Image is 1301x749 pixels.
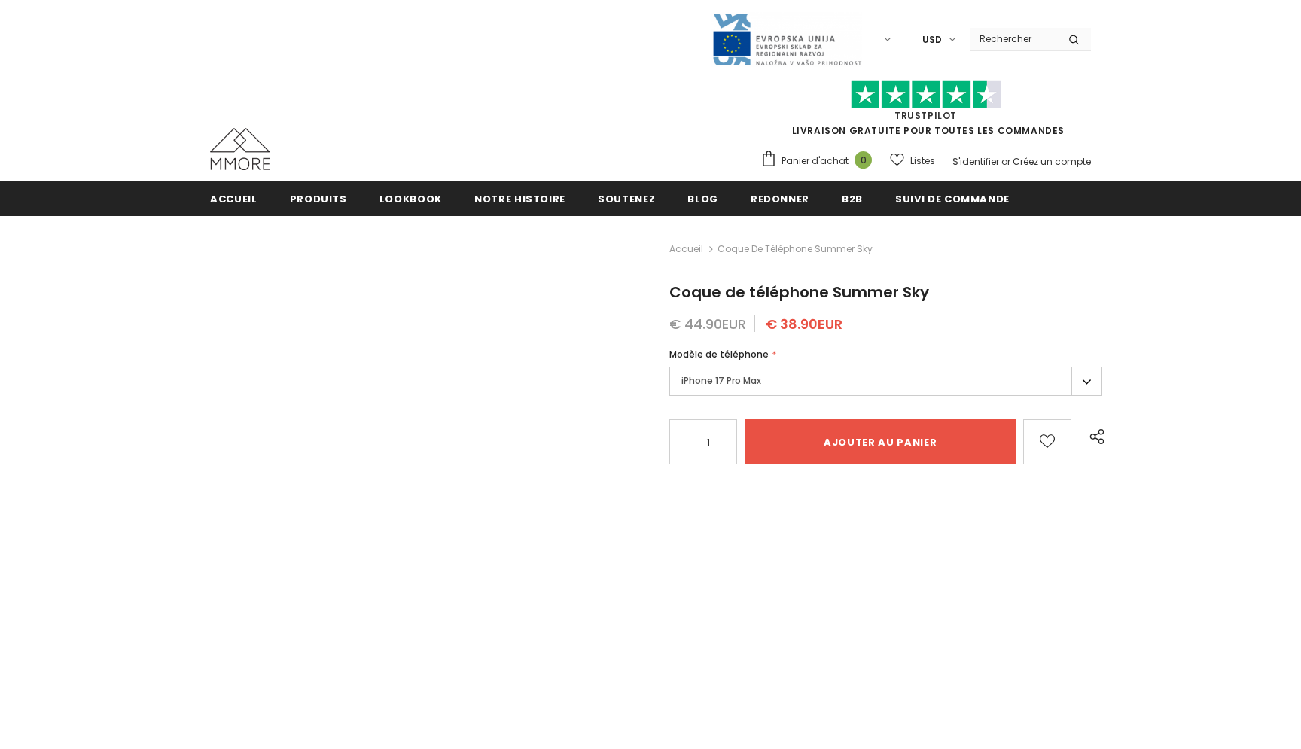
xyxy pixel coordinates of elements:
input: Search Site [970,28,1057,50]
img: Cas MMORE [210,128,270,170]
input: Ajouter au panier [745,419,1016,464]
span: Notre histoire [474,192,565,206]
span: Modèle de téléphone [669,348,769,361]
span: Blog [687,192,718,206]
span: or [1001,155,1010,168]
a: Accueil [669,240,703,258]
a: Redonner [751,181,809,215]
span: Produits [290,192,347,206]
a: Javni Razpis [711,32,862,45]
a: B2B [842,181,863,215]
span: Redonner [751,192,809,206]
span: Coque de téléphone Summer Sky [718,240,873,258]
a: Lookbook [379,181,442,215]
span: USD [922,32,942,47]
span: Lookbook [379,192,442,206]
span: soutenez [598,192,655,206]
span: B2B [842,192,863,206]
img: Javni Razpis [711,12,862,67]
a: Listes [890,148,935,174]
label: iPhone 17 Pro Max [669,367,1102,396]
span: € 44.90EUR [669,315,746,333]
a: soutenez [598,181,655,215]
span: 0 [855,151,872,169]
a: Panier d'achat 0 [760,150,879,172]
span: Listes [910,154,935,169]
a: Produits [290,181,347,215]
a: Accueil [210,181,257,215]
a: Notre histoire [474,181,565,215]
a: S'identifier [952,155,999,168]
img: Faites confiance aux étoiles pilotes [851,80,1001,109]
span: Suivi de commande [895,192,1010,206]
a: Blog [687,181,718,215]
span: Accueil [210,192,257,206]
span: Coque de téléphone Summer Sky [669,282,929,303]
a: Suivi de commande [895,181,1010,215]
span: Panier d'achat [782,154,849,169]
a: TrustPilot [894,109,957,122]
span: LIVRAISON GRATUITE POUR TOUTES LES COMMANDES [760,87,1091,137]
span: € 38.90EUR [766,315,842,333]
a: Créez un compte [1013,155,1091,168]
